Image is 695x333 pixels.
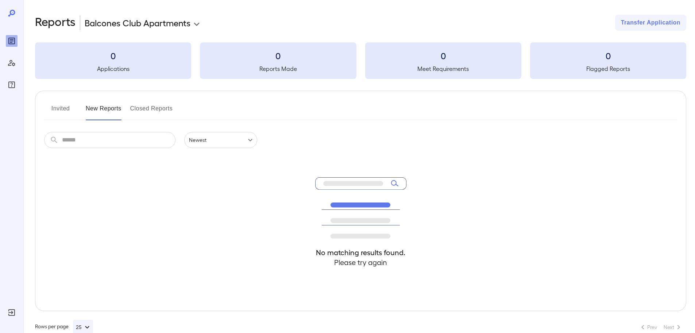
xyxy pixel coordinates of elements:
p: Balcones Club Apartments [85,17,190,29]
div: Manage Users [6,57,18,69]
h3: 0 [35,50,191,61]
div: FAQ [6,79,18,91]
h4: Please try again [315,257,406,267]
h3: 0 [200,50,356,61]
h2: Reports [35,15,76,31]
h5: Reports Made [200,64,356,73]
h5: Flagged Reports [530,64,686,73]
h3: 0 [365,50,521,61]
div: Log Out [6,307,18,318]
h5: Applications [35,64,191,73]
div: Newest [184,132,257,148]
h3: 0 [530,50,686,61]
button: Invited [44,103,77,120]
button: Closed Reports [130,103,173,120]
button: New Reports [86,103,121,120]
div: Reports [6,35,18,47]
button: Transfer Application [615,15,686,31]
nav: pagination navigation [635,321,686,333]
summary: 0Applications0Reports Made0Meet Requirements0Flagged Reports [35,42,686,79]
h4: No matching results found. [315,247,406,257]
h5: Meet Requirements [365,64,521,73]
